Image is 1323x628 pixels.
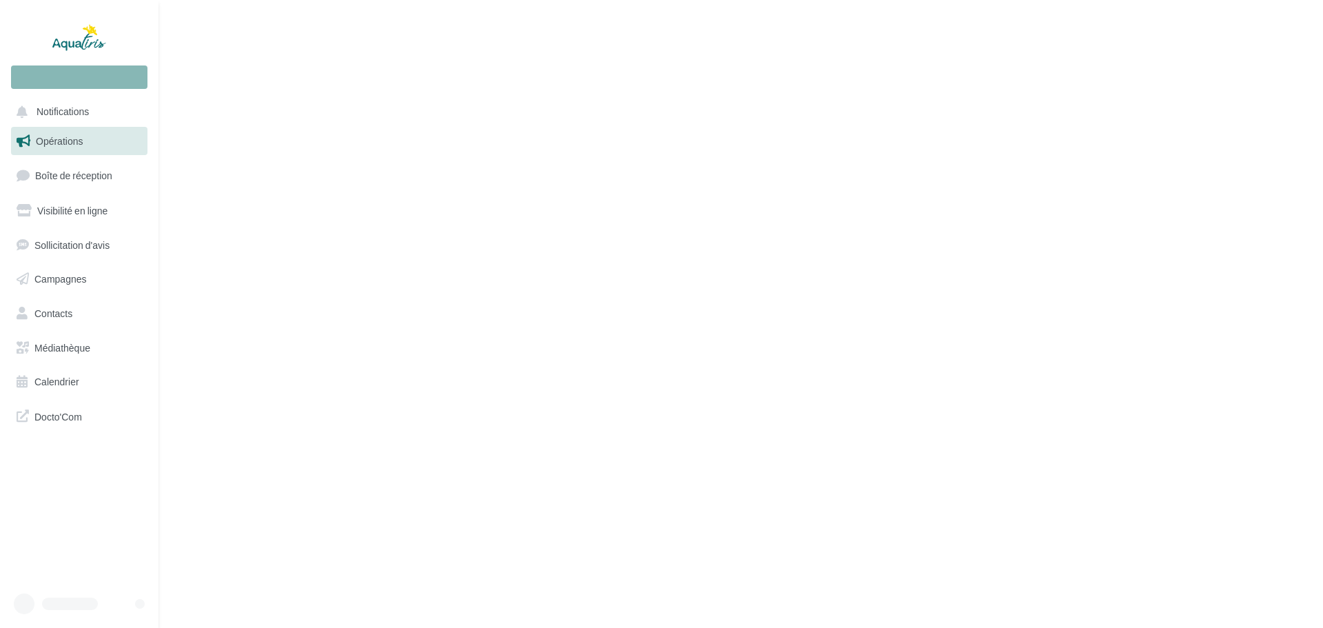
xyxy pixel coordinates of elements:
div: Nouvelle campagne [11,65,147,89]
a: Opérations [8,127,150,156]
a: Boîte de réception [8,161,150,190]
span: Campagnes [34,273,87,285]
span: Opérations [36,135,83,147]
a: Sollicitation d'avis [8,231,150,260]
span: Visibilité en ligne [37,205,107,216]
a: Docto'Com [8,402,150,431]
span: Docto'Com [34,407,82,425]
a: Calendrier [8,367,150,396]
a: Médiathèque [8,334,150,363]
span: Boîte de réception [35,170,112,181]
a: Contacts [8,299,150,328]
span: Calendrier [34,376,79,387]
span: Contacts [34,307,72,319]
span: Médiathèque [34,342,90,354]
span: Sollicitation d'avis [34,239,110,250]
a: Visibilité en ligne [8,196,150,225]
span: Notifications [37,106,89,118]
a: Campagnes [8,265,150,294]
